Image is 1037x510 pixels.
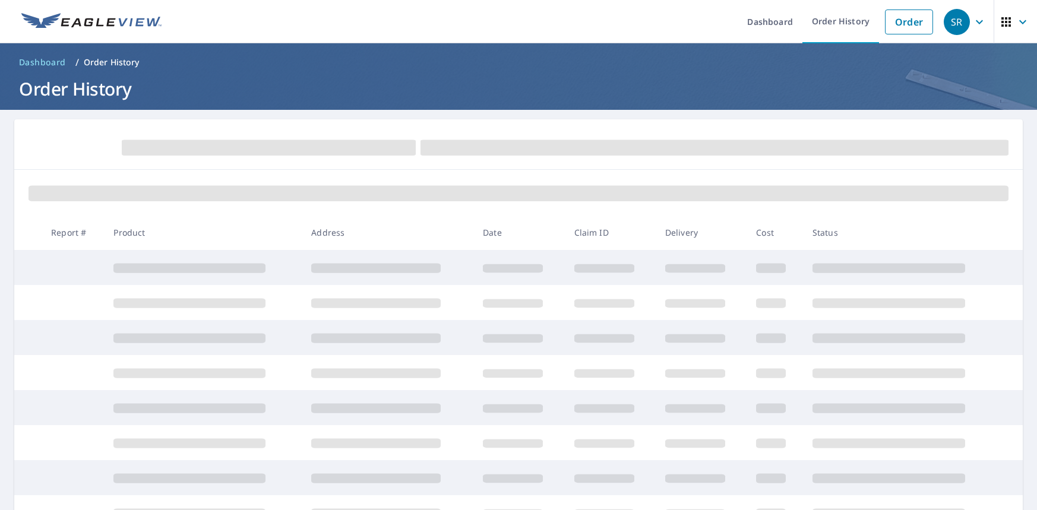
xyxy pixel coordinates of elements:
a: Order [885,9,933,34]
th: Cost [747,215,803,250]
img: EV Logo [21,13,162,31]
a: Dashboard [14,53,71,72]
nav: breadcrumb [14,53,1023,72]
li: / [75,55,79,69]
th: Date [473,215,564,250]
th: Report # [42,215,104,250]
th: Product [104,215,302,250]
h1: Order History [14,77,1023,101]
th: Delivery [656,215,747,250]
th: Address [302,215,473,250]
p: Order History [84,56,140,68]
span: Dashboard [19,56,66,68]
th: Claim ID [565,215,656,250]
div: SR [944,9,970,35]
th: Status [803,215,1001,250]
